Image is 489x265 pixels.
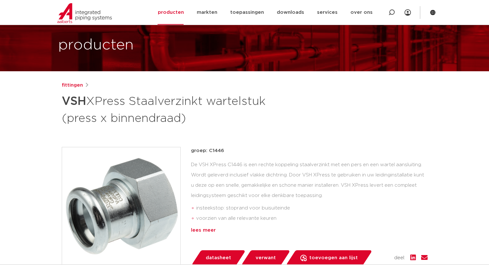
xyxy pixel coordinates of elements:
h1: XPress Staalverzinkt wartelstuk (press x binnendraad) [62,92,303,126]
span: deel: [394,254,405,262]
span: verwant [256,253,276,263]
a: fittingen [62,81,83,89]
li: voorzien van alle relevante keuren [196,213,428,224]
div: De VSH XPress C1446 is een rechte koppeling staalverzinkt met een pers en een wartel aansluiting.... [191,160,428,224]
div: my IPS [404,5,411,20]
li: insteekstop: stoprand voor buisuiteinde [196,203,428,213]
p: groep: C1446 [191,147,428,155]
span: toevoegen aan lijst [309,253,358,263]
h1: producten [58,35,134,56]
li: Leak Before Pressed-functie [196,224,428,234]
span: datasheet [206,253,231,263]
strong: VSH [62,96,86,107]
div: lees meer [191,227,428,234]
